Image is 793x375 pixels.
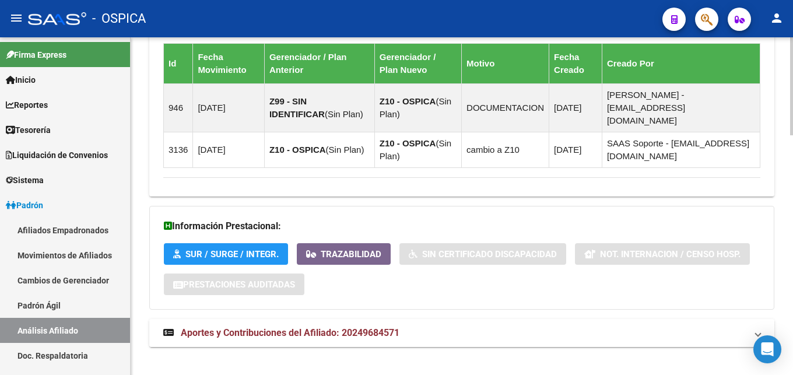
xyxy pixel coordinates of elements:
span: Sin Certificado Discapacidad [422,249,557,260]
th: Fecha Creado [549,43,602,83]
span: Sin Plan [329,145,362,155]
button: Trazabilidad [297,243,391,265]
td: cambio a Z10 [462,132,549,167]
td: [PERSON_NAME] - [EMAIL_ADDRESS][DOMAIN_NAME] [602,83,760,132]
button: Not. Internacion / Censo Hosp. [575,243,750,265]
mat-expansion-panel-header: Aportes y Contribuciones del Afiliado: 20249684571 [149,319,774,347]
button: Prestaciones Auditadas [164,274,304,295]
td: ( ) [264,132,374,167]
span: Sistema [6,174,44,187]
mat-icon: menu [9,11,23,25]
span: Liquidación de Convenios [6,149,108,162]
td: DOCUMENTACION [462,83,549,132]
span: SUR / SURGE / INTEGR. [185,249,279,260]
span: Sin Plan [380,96,451,119]
td: SAAS Soporte - [EMAIL_ADDRESS][DOMAIN_NAME] [602,132,760,167]
td: 946 [164,83,193,132]
strong: Z10 - OSPICA [380,96,436,106]
td: [DATE] [193,132,265,167]
td: [DATE] [549,132,602,167]
strong: Z99 - SIN IDENTIFICAR [269,96,325,119]
th: Creado Por [602,43,760,83]
td: ( ) [374,132,461,167]
button: SUR / SURGE / INTEGR. [164,243,288,265]
span: Aportes y Contribuciones del Afiliado: 20249684571 [181,327,399,338]
span: Tesorería [6,124,51,136]
td: ( ) [264,83,374,132]
span: Trazabilidad [321,249,381,260]
span: Firma Express [6,48,66,61]
span: Sin Plan [328,109,360,119]
strong: Z10 - OSPICA [380,138,436,148]
h3: Información Prestacional: [164,218,760,234]
span: Not. Internacion / Censo Hosp. [600,249,741,260]
td: [DATE] [549,83,602,132]
th: Id [164,43,193,83]
mat-icon: person [770,11,784,25]
th: Gerenciador / Plan Anterior [264,43,374,83]
td: [DATE] [193,83,265,132]
strong: Z10 - OSPICA [269,145,326,155]
span: Prestaciones Auditadas [183,279,295,290]
div: Open Intercom Messenger [753,335,781,363]
td: 3136 [164,132,193,167]
span: Reportes [6,99,48,111]
span: Sin Plan [380,138,451,161]
span: Inicio [6,73,36,86]
button: Sin Certificado Discapacidad [399,243,566,265]
span: Padrón [6,199,43,212]
span: - OSPICA [92,6,146,31]
th: Fecha Movimiento [193,43,265,83]
td: ( ) [374,83,461,132]
th: Gerenciador / Plan Nuevo [374,43,461,83]
th: Motivo [462,43,549,83]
